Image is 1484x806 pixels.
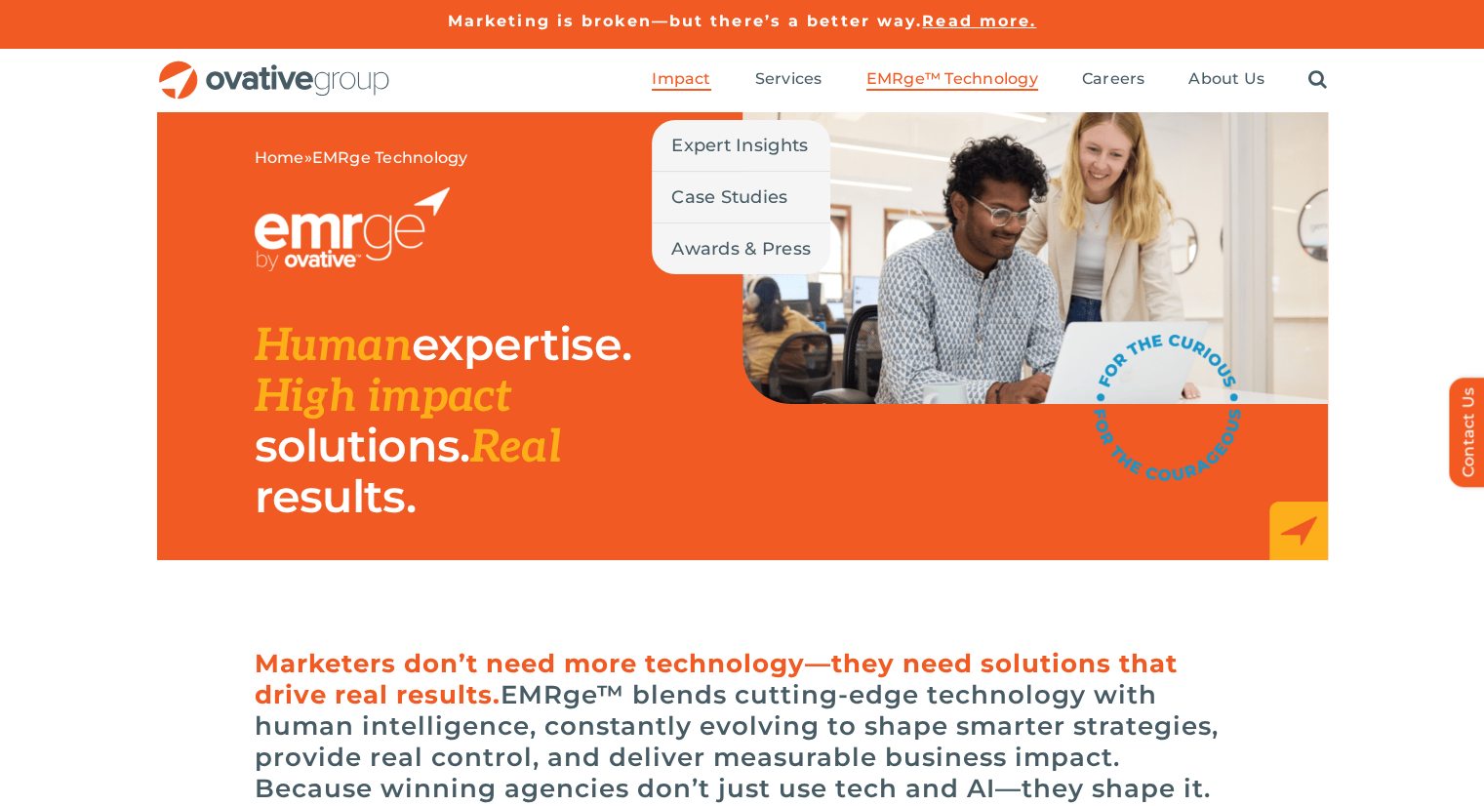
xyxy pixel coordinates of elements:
img: EMRGE_RGB_wht [255,187,450,271]
img: EMRge Landing Page Header Image [742,111,1328,404]
a: Read more. [922,12,1036,30]
a: Marketing is broken—but there’s a better way. [448,12,923,30]
a: EMRge™ Technology [866,69,1038,91]
span: » [255,148,468,168]
span: results. [255,468,416,524]
h6: EMRge™ blends cutting-edge technology with human intelligence, constantly evolving to shape smart... [255,648,1230,804]
span: solutions. [255,418,470,473]
span: Services [755,69,822,89]
span: High impact [255,370,511,424]
a: Careers [1082,69,1145,91]
span: About Us [1188,69,1264,89]
span: expertise. [412,316,631,372]
span: Awards & Press [671,235,811,262]
span: Careers [1082,69,1145,89]
a: Case Studies [652,172,830,222]
img: EMRge_HomePage_Elements_Arrow Box [1269,502,1328,560]
span: Marketers don’t need more technology—they need solutions that drive real results. [255,648,1178,710]
a: About Us [1188,69,1264,91]
nav: Menu [652,49,1327,111]
span: Impact [652,69,710,89]
span: EMRge™ Technology [866,69,1038,89]
a: Awards & Press [652,223,830,274]
a: Services [755,69,822,91]
span: Case Studies [671,183,787,211]
a: Impact [652,69,710,91]
a: Home [255,148,304,167]
a: OG_Full_horizontal_RGB [157,59,391,77]
a: Search [1308,69,1327,91]
span: Real [470,421,561,475]
span: Human [255,319,413,374]
span: EMRge Technology [312,148,468,167]
span: Expert Insights [671,132,808,159]
a: Expert Insights [652,120,830,171]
